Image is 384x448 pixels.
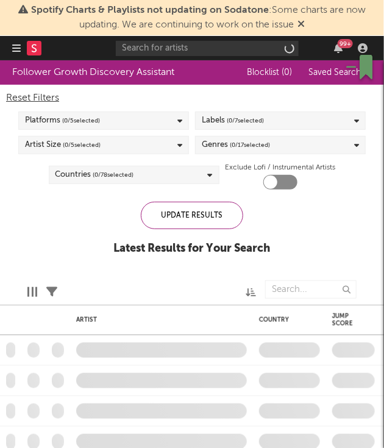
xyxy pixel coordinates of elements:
input: Search... [265,280,357,299]
div: Update Results [141,202,243,229]
span: ( 0 / 7 selected) [227,113,264,128]
div: Reset Filters [6,91,378,105]
span: ( 0 / 5 selected) [63,138,101,152]
span: : Some charts are now updating. We are continuing to work on the issue [31,5,366,30]
div: Genres [202,138,270,152]
span: ( 0 / 5 selected) [62,113,100,128]
span: Dismiss [297,20,305,30]
div: Follower Growth Discovery Assistant [12,65,174,80]
div: Edit Columns [27,274,37,310]
div: Artist Size [25,138,101,152]
input: Search for artists [116,41,299,56]
span: ( 0 / 17 selected) [230,138,270,152]
div: Platforms [25,113,100,128]
div: Labels [202,113,264,128]
span: ( 0 / 78 selected) [93,168,134,182]
div: Filters [46,274,57,310]
div: Countries [55,168,134,182]
span: Saved Searches [308,68,372,77]
div: 99 + [338,39,353,48]
button: Saved Searches [305,68,372,77]
div: Country [259,316,314,324]
span: Spotify Charts & Playlists not updating on Sodatone [31,5,269,15]
div: Latest Results for Your Search [114,241,271,256]
span: Blocklist [247,68,292,77]
div: Jump Score [332,313,357,327]
span: ( 0 ) [282,68,292,77]
div: Artist [76,316,241,324]
button: 99+ [334,43,343,53]
label: Exclude Lofi / Instrumental Artists [226,160,336,175]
